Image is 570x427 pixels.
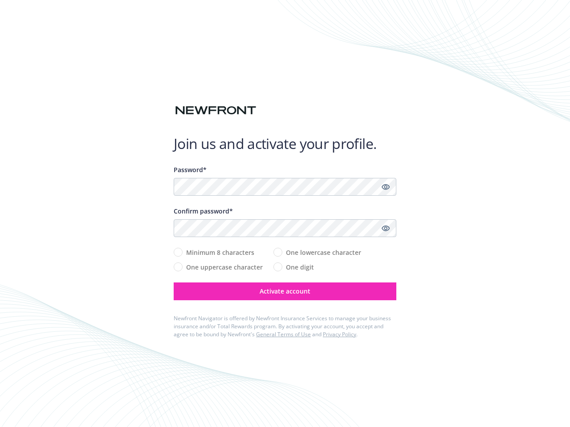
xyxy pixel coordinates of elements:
button: Activate account [174,282,396,300]
span: Activate account [260,287,310,295]
input: Enter a unique password... [174,178,396,196]
span: Password* [174,165,207,174]
a: General Terms of Use [256,330,311,338]
span: Confirm password* [174,207,233,215]
span: One lowercase character [286,248,361,257]
div: Newfront Navigator is offered by Newfront Insurance Services to manage your business insurance an... [174,314,396,338]
input: Confirm your unique password... [174,219,396,237]
img: Newfront logo [174,103,258,118]
a: Privacy Policy [323,330,356,338]
h1: Join us and activate your profile. [174,135,396,153]
span: One digit [286,262,314,272]
span: One uppercase character [186,262,263,272]
a: Show password [380,223,391,234]
a: Show password [380,181,391,192]
span: Minimum 8 characters [186,248,254,257]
